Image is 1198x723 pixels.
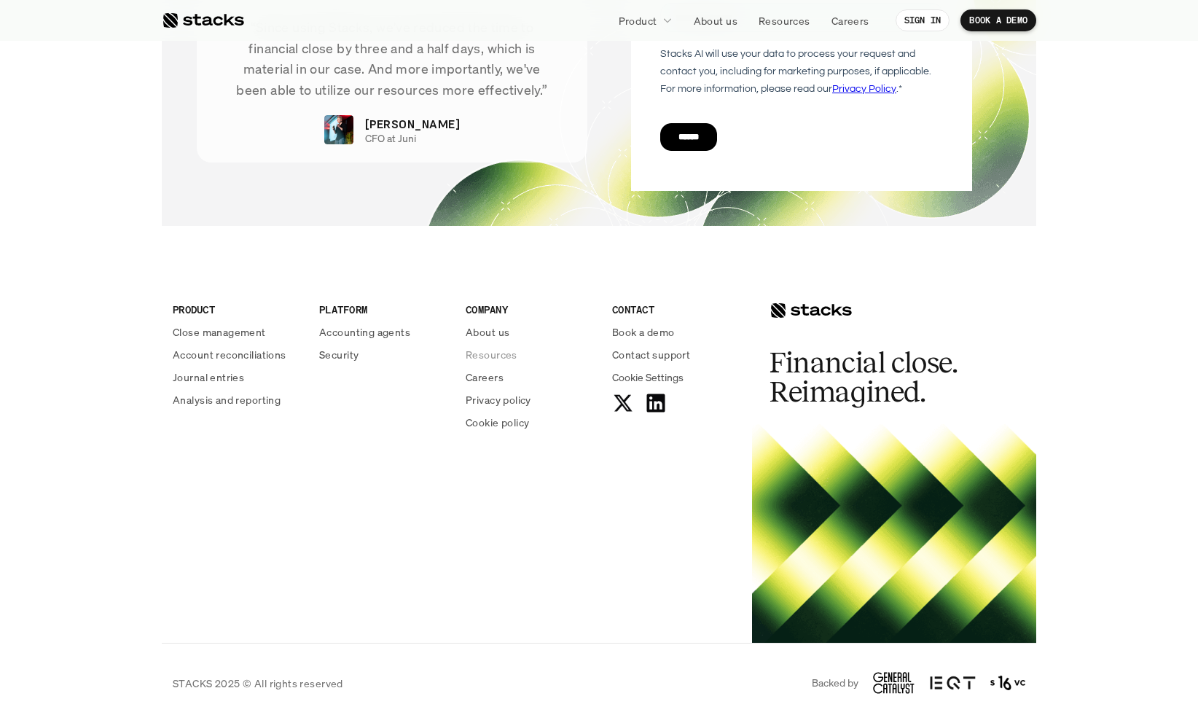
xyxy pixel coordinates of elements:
[466,370,595,385] a: Careers
[319,324,448,340] a: Accounting agents
[612,302,741,317] p: CONTACT
[173,302,302,317] p: PRODUCT
[612,370,684,385] button: Cookie Trigger
[466,347,595,362] a: Resources
[173,347,302,362] a: Account reconciliations
[612,324,741,340] a: Book a demo
[466,324,509,340] p: About us
[319,347,448,362] a: Security
[904,15,941,26] p: SIGN IN
[173,347,286,362] p: Account reconciliations
[466,324,595,340] a: About us
[612,347,690,362] p: Contact support
[173,392,302,407] a: Analysis and reporting
[365,133,416,145] p: CFO at Juni
[173,324,302,340] a: Close management
[365,115,460,133] p: [PERSON_NAME]
[466,347,517,362] p: Resources
[319,324,410,340] p: Accounting agents
[694,13,737,28] p: About us
[612,370,684,385] span: Cookie Settings
[466,392,595,407] a: Privacy policy
[685,7,746,34] a: About us
[960,9,1036,31] a: BOOK A DEMO
[173,370,244,385] p: Journal entries
[466,392,531,407] p: Privacy policy
[812,677,858,689] p: Backed by
[612,324,675,340] p: Book a demo
[466,415,529,430] p: Cookie policy
[969,15,1027,26] p: BOOK A DEMO
[319,347,359,362] p: Security
[172,337,236,348] a: Privacy Policy
[319,302,448,317] p: PLATFORM
[466,415,595,430] a: Cookie policy
[173,392,281,407] p: Analysis and reporting
[823,7,878,34] a: Careers
[770,348,988,407] h2: Financial close. Reimagined.
[173,370,302,385] a: Journal entries
[173,676,343,691] p: STACKS 2025 © All rights reserved
[750,7,819,34] a: Resources
[759,13,810,28] p: Resources
[466,370,504,385] p: Careers
[831,13,869,28] p: Careers
[466,302,595,317] p: COMPANY
[896,9,950,31] a: SIGN IN
[173,324,266,340] p: Close management
[219,17,565,101] p: “Since using Stacks, we've reduced the time to financial close by three and a half days, which is...
[612,347,741,362] a: Contact support
[619,13,657,28] p: Product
